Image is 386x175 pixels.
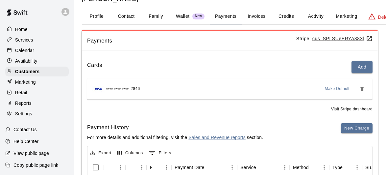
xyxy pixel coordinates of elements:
[15,47,34,54] p: Calendar
[188,135,245,140] a: Sales and Revenue reports
[341,123,373,133] button: New Charge
[5,35,69,45] a: Services
[13,162,58,168] p: Copy public page link
[227,162,237,172] button: Menu
[210,9,242,24] button: Payments
[13,126,37,133] p: Contact Us
[192,14,205,18] span: New
[13,138,38,145] p: Help Center
[205,163,214,172] button: Sort
[176,13,190,20] p: Wallet
[116,148,145,158] button: Select columns
[152,163,161,172] button: Sort
[111,9,141,24] button: Contact
[309,163,318,172] button: Sort
[147,148,173,158] button: Show filters
[352,162,362,172] button: Menu
[15,37,33,43] p: Services
[15,100,32,106] p: Reports
[92,86,104,92] img: Credit card brand logo
[330,9,362,24] button: Marketing
[319,162,329,172] button: Menu
[5,98,69,108] a: Reports
[357,84,367,94] button: Remove
[322,84,352,94] button: Make Default
[296,35,373,42] p: Stripe:
[115,162,125,172] button: Menu
[280,162,290,172] button: Menu
[5,45,69,55] a: Calendar
[5,67,69,76] a: Customers
[87,61,102,73] h6: Cards
[340,107,373,111] a: Stripe dashboard
[87,37,296,45] span: Payments
[351,61,373,73] button: Add
[131,86,140,92] span: 2846
[256,163,265,172] button: Sort
[242,9,271,24] button: Invoices
[331,106,373,113] span: Visit
[15,26,28,33] p: Home
[141,9,171,24] button: Family
[107,163,116,172] button: Sort
[15,79,36,85] p: Marketing
[15,58,37,64] p: Availability
[89,148,113,158] button: Export
[271,9,301,24] button: Credits
[87,123,263,132] h6: Payment History
[5,56,69,66] a: Availability
[87,134,263,141] p: For more details and additional filtering, visit the section.
[13,150,49,157] p: View public page
[82,9,111,24] button: Profile
[343,163,352,172] button: Sort
[161,162,171,172] button: Menu
[129,163,138,172] button: Sort
[15,110,32,117] p: Settings
[301,9,330,24] button: Activity
[5,88,69,98] a: Retail
[15,68,39,75] p: Customers
[5,109,69,119] a: Settings
[5,77,69,87] a: Marketing
[137,162,147,172] button: Menu
[312,36,373,41] a: cus_SPLSUeERYA88Xl
[15,89,27,96] p: Retail
[5,24,69,34] a: Home
[325,86,350,92] span: Make Default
